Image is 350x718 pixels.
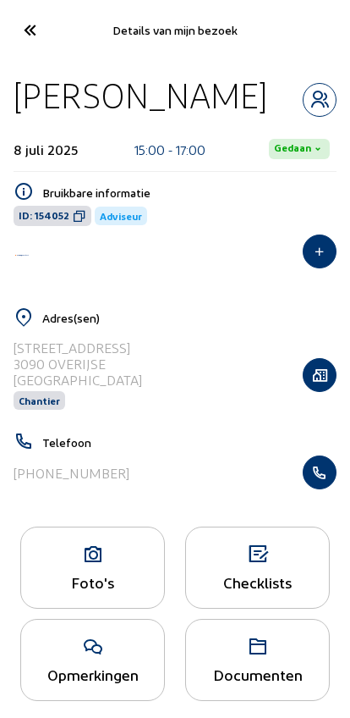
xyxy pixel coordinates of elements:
[14,372,142,388] div: [GEOGRAPHIC_DATA]
[14,253,30,257] img: Energy Protect Ramen & Deuren
[58,23,292,37] div: Details van mijn bezoek
[42,185,336,200] h5: Bruikbare informatie
[19,395,60,406] span: Chantier
[42,435,336,450] h5: Telefoon
[186,666,329,683] div: Documenten
[134,141,205,157] div: 15:00 - 17:00
[186,573,329,591] div: Checklists
[14,141,78,157] div: 8 juli 2025
[42,311,336,325] h5: Adres(sen)
[274,142,311,156] span: Gedaan
[14,74,267,117] div: [PERSON_NAME]
[21,666,164,683] div: Opmerkingen
[19,209,69,223] span: ID: 154052
[14,465,129,481] div: [PHONE_NUMBER]
[14,356,142,372] div: 3090 OVERIJSE
[100,210,142,222] span: Adviseur
[21,573,164,591] div: Foto's
[14,340,142,356] div: [STREET_ADDRESS]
